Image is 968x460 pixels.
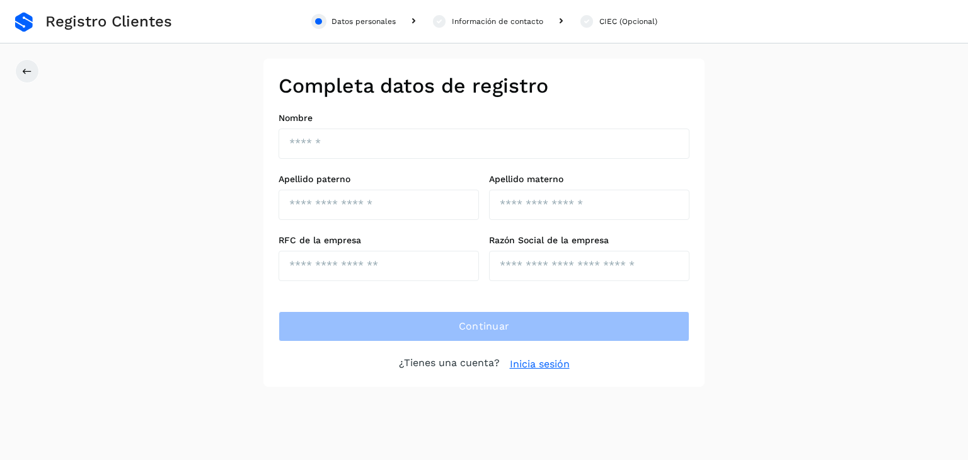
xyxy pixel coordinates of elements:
[279,113,689,124] label: Nombre
[510,357,570,372] a: Inicia sesión
[279,174,479,185] label: Apellido paterno
[279,235,479,246] label: RFC de la empresa
[45,13,172,31] span: Registro Clientes
[399,357,500,372] p: ¿Tienes una cuenta?
[279,311,689,342] button: Continuar
[452,16,543,27] div: Información de contacto
[489,174,689,185] label: Apellido materno
[279,74,689,98] h2: Completa datos de registro
[331,16,396,27] div: Datos personales
[489,235,689,246] label: Razón Social de la empresa
[599,16,657,27] div: CIEC (Opcional)
[459,319,510,333] span: Continuar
